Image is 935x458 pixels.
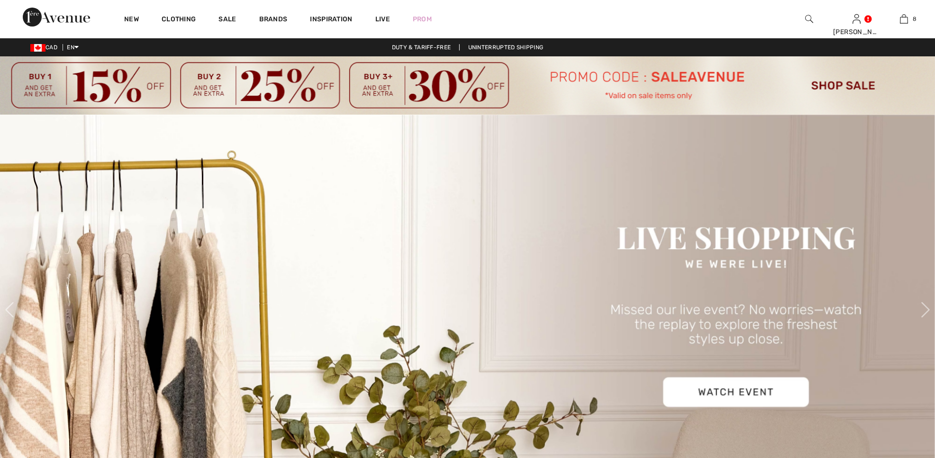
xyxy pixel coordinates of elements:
[67,44,79,51] span: EN
[162,15,196,25] a: Clothing
[413,14,432,24] a: Prom
[833,27,880,37] div: [PERSON_NAME]
[259,15,288,25] a: Brands
[30,44,45,52] img: Canadian Dollar
[913,15,917,23] span: 8
[30,44,61,51] span: CAD
[310,15,352,25] span: Inspiration
[853,14,861,23] a: Sign In
[853,13,861,25] img: My Info
[805,13,813,25] img: search the website
[124,15,139,25] a: New
[881,13,927,25] a: 8
[218,15,236,25] a: Sale
[375,14,390,24] a: Live
[900,13,908,25] img: My Bag
[23,8,90,27] img: 1ère Avenue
